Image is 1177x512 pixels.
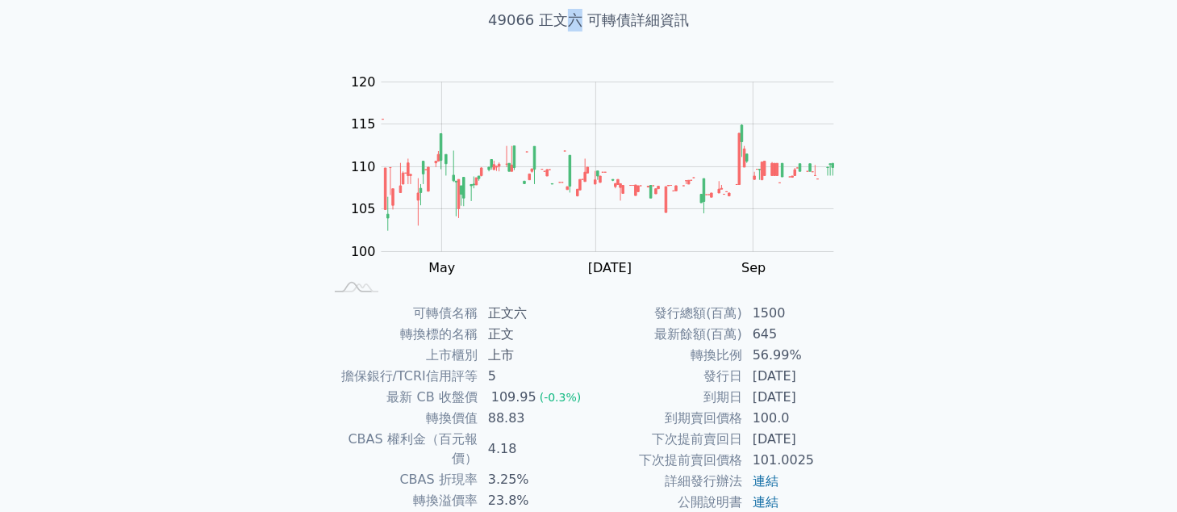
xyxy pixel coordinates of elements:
td: CBAS 權利金（百元報價） [324,429,478,469]
td: 轉換標的名稱 [324,324,478,345]
td: 到期賣回價格 [589,408,743,429]
td: 下次提前賣回價格 [589,450,743,471]
td: CBAS 折現率 [324,469,478,490]
tspan: 120 [351,74,376,90]
td: 詳細發行辦法 [589,471,743,492]
td: 正文六 [478,303,589,324]
tspan: [DATE] [588,260,632,275]
td: 645 [743,324,854,345]
td: 23.8% [478,490,589,511]
td: 最新餘額(百萬) [589,324,743,345]
td: [DATE] [743,387,854,408]
tspan: 115 [351,116,376,132]
td: [DATE] [743,366,854,387]
td: 可轉債名稱 [324,303,478,324]
td: 發行總額(百萬) [589,303,743,324]
td: [DATE] [743,429,854,450]
td: 到期日 [589,387,743,408]
tspan: Sep [741,260,766,275]
a: 連結 [753,473,778,489]
td: 上市櫃別 [324,345,478,366]
tspan: May [428,260,455,275]
h1: 49066 正文六 可轉債詳細資訊 [305,9,873,31]
td: 88.83 [478,408,589,429]
div: 109.95 [488,388,540,407]
td: 4.18 [478,429,589,469]
td: 5 [478,366,589,387]
a: 連結 [753,494,778,510]
td: 轉換溢價率 [324,490,478,511]
span: (-0.3%) [540,391,582,404]
td: 1500 [743,303,854,324]
td: 上市 [478,345,589,366]
tspan: 110 [351,159,376,174]
td: 發行日 [589,366,743,387]
td: 100.0 [743,408,854,429]
td: 正文 [478,324,589,345]
td: 101.0025 [743,450,854,471]
iframe: Chat Widget [1096,434,1177,512]
tspan: 100 [351,244,376,259]
td: 56.99% [743,345,854,366]
td: 擔保銀行/TCRI信用評等 [324,366,478,387]
td: 3.25% [478,469,589,490]
td: 轉換價值 [324,408,478,429]
div: 聊天小工具 [1096,434,1177,512]
td: 最新 CB 收盤價 [324,387,478,408]
tspan: 105 [351,201,376,216]
g: Chart [342,74,858,275]
td: 下次提前賣回日 [589,429,743,450]
td: 轉換比例 [589,345,743,366]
